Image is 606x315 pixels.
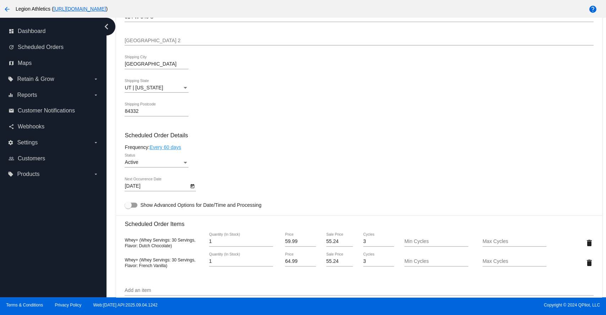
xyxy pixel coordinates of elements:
[482,239,546,244] input: Max Cycles
[93,92,99,98] i: arrow_drop_down
[93,171,99,177] i: arrow_drop_down
[125,258,195,268] span: Whey+ (Whey Servings: 30 Servings, Flavor: French Vanilla)
[9,44,14,50] i: update
[309,303,600,308] span: Copyright © 2024 QPilot, LLC
[9,156,14,161] i: people_outline
[326,259,353,264] input: Sale Price
[125,215,593,227] h3: Scheduled Order Items
[17,171,39,177] span: Products
[17,92,37,98] span: Reports
[18,107,75,114] span: Customer Notifications
[189,182,196,189] button: Open calendar
[55,303,82,308] a: Privacy Policy
[125,159,138,165] span: Active
[9,60,14,66] i: map
[363,239,394,244] input: Cycles
[93,140,99,145] i: arrow_drop_down
[9,42,99,53] a: update Scheduled Orders
[9,57,99,69] a: map Maps
[404,239,468,244] input: Min Cycles
[9,121,99,132] a: share Webhooks
[125,288,593,293] input: Add an item
[9,26,99,37] a: dashboard Dashboard
[17,139,38,146] span: Settings
[9,153,99,164] a: people_outline Customers
[125,38,593,44] input: Shipping Street 2
[585,259,593,267] mat-icon: delete
[8,92,13,98] i: equalizer
[18,155,45,162] span: Customers
[9,124,14,129] i: share
[125,85,163,90] span: UT | [US_STATE]
[101,21,112,32] i: chevron_left
[125,144,593,150] div: Frequency:
[585,239,593,247] mat-icon: delete
[140,201,261,209] span: Show Advanced Options for Date/Time and Processing
[404,259,468,264] input: Min Cycles
[17,76,54,82] span: Retain & Grow
[9,105,99,116] a: email Customer Notifications
[285,259,316,264] input: Price
[18,123,44,130] span: Webhooks
[363,259,394,264] input: Cycles
[125,132,593,139] h3: Scheduled Order Details
[93,303,158,308] a: Web:[DATE] API:2025.09.04.1242
[285,239,316,244] input: Price
[16,6,108,12] span: Legion Athletics ( )
[9,28,14,34] i: dashboard
[149,144,181,150] a: Every 60 days
[93,76,99,82] i: arrow_drop_down
[209,239,273,244] input: Quantity (In Stock)
[18,44,64,50] span: Scheduled Orders
[589,5,597,13] mat-icon: help
[9,108,14,114] i: email
[8,76,13,82] i: local_offer
[8,171,13,177] i: local_offer
[125,238,195,248] span: Whey+ (Whey Servings: 30 Servings, Flavor: Dutch Chocolate)
[209,259,273,264] input: Quantity (In Stock)
[326,239,353,244] input: Sale Price
[54,6,106,12] a: [URL][DOMAIN_NAME]
[125,160,189,165] mat-select: Status
[3,5,11,13] mat-icon: arrow_back
[18,60,32,66] span: Maps
[8,140,13,145] i: settings
[125,85,189,91] mat-select: Shipping State
[125,61,189,67] input: Shipping City
[482,259,546,264] input: Max Cycles
[125,183,189,189] input: Next Occurrence Date
[125,109,189,114] input: Shipping Postcode
[18,28,45,34] span: Dashboard
[6,303,43,308] a: Terms & Conditions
